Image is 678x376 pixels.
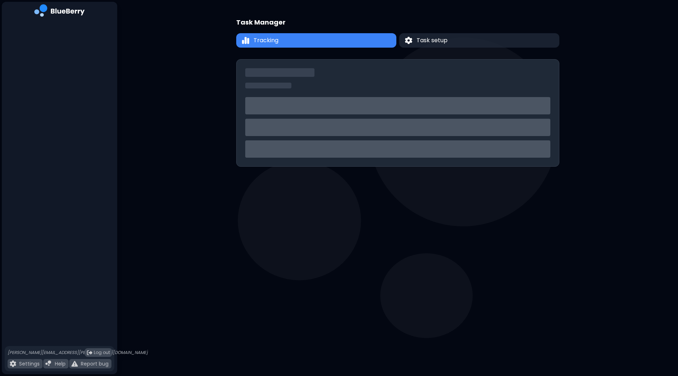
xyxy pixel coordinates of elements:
[417,36,448,45] span: Task setup
[19,360,40,367] p: Settings
[34,4,85,19] img: company logo
[242,36,249,45] img: Tracking
[10,360,16,367] img: file icon
[71,360,78,367] img: file icon
[236,17,286,27] h1: Task Manager
[399,33,559,48] button: Task setupTask setup
[8,350,148,355] p: [PERSON_NAME][EMAIL_ADDRESS][PERSON_NAME][DOMAIN_NAME]
[254,36,278,45] span: Tracking
[81,360,109,367] p: Report bug
[87,350,92,355] img: logout
[236,33,396,48] button: TrackingTracking
[55,360,66,367] p: Help
[45,360,52,367] img: file icon
[94,350,110,355] span: Log out
[405,37,412,44] img: Task setup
